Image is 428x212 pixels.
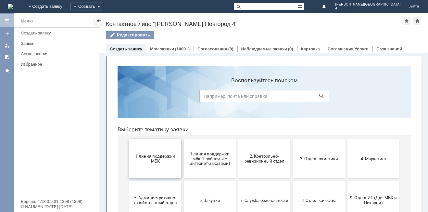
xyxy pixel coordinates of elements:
[128,137,176,141] span: 7. Служба безопасности
[376,46,402,51] a: База знаний
[2,40,12,51] a: Мои заявки
[335,7,401,10] span: 4
[71,161,123,200] button: Отдел ИТ (1С)
[150,46,174,51] a: Мои заявки
[19,93,67,102] span: 1 линия поддержки МБК
[175,46,190,51] div: (1000+)
[87,16,217,22] label: Воспользуйтесь поиском
[197,46,227,51] a: Согласования
[413,17,421,25] div: Сделать домашней страницей
[110,46,142,51] a: Создать заявку
[8,4,13,9] img: logo
[128,93,176,102] span: 2. Контрольно-ревизионный отдел
[19,178,67,183] span: Бухгалтерия (для мбк)
[2,52,12,62] a: Мои согласования
[17,161,69,200] button: Бухгалтерия (для мбк)
[241,46,287,51] a: Наблюдаемые заявки
[128,176,176,186] span: Отдел-ИТ (Битрикс24 и CRM)
[106,21,403,27] div: Контактное лицо "[PERSON_NAME].Новгород 4"
[335,3,401,7] span: [PERSON_NAME][GEOGRAPHIC_DATA]
[18,49,97,59] a: Согласования
[5,65,299,72] header: Выберите тематику заявки
[21,51,95,56] div: Согласования
[21,41,95,46] div: Заявки
[73,137,121,141] span: 6. Закупки
[237,178,285,183] span: Финансовый отдел
[288,46,293,51] div: (0)
[21,62,88,67] div: Избранное
[87,29,217,41] input: Например, почта или справка
[297,3,304,9] span: Расширенный поиск
[235,161,287,200] button: Финансовый отдел
[17,120,69,159] button: 5. Административно-хозяйственный отдел
[21,199,92,204] div: Версия: 4.18.0.9.31.1398 (1398)
[328,46,369,51] a: Соглашения/Услуги
[235,78,287,117] button: 4. Маркетинг
[2,29,12,39] a: Создать заявку
[237,134,285,144] span: 9. Отдел-ИТ (Для МБК и Пекарни)
[21,205,92,209] div: © NAUMEN [DATE]-[DATE]
[18,38,97,48] a: Заявки
[95,17,103,25] div: Скрыть меню
[21,17,33,25] div: Меню
[126,161,178,200] button: Отдел-ИТ (Битрикс24 и CRM)
[70,3,103,10] div: Создать
[21,31,95,35] div: Создать заявку
[301,46,320,51] a: Карточка
[228,46,233,51] div: (0)
[8,4,13,9] a: Перейти на домашнюю страницу
[19,134,67,144] span: 5. Административно-хозяйственный отдел
[181,161,233,200] button: Отдел-ИТ (Офис)
[183,95,231,100] span: 3. Отдел логистики
[17,78,69,117] button: 1 линия поддержки МБК
[181,78,233,117] button: 3. Отдел логистики
[403,17,410,25] div: Добавить в избранное
[18,28,97,38] a: Создать заявку
[126,120,178,159] button: 7. Служба безопасности
[126,78,178,117] button: 2. Контрольно-ревизионный отдел
[237,95,285,100] span: 4. Маркетинг
[73,178,121,183] span: Отдел ИТ (1С)
[183,178,231,183] span: Отдел-ИТ (Офис)
[183,137,231,141] span: 8. Отдел качества
[235,120,287,159] button: 9. Отдел-ИТ (Для МБК и Пекарни)
[73,90,121,105] span: 1 линия поддержки мбк (Проблемы с интернет-заказами)
[71,120,123,159] button: 6. Закупки
[71,78,123,117] button: 1 линия поддержки мбк (Проблемы с интернет-заказами)
[181,120,233,159] button: 8. Отдел качества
